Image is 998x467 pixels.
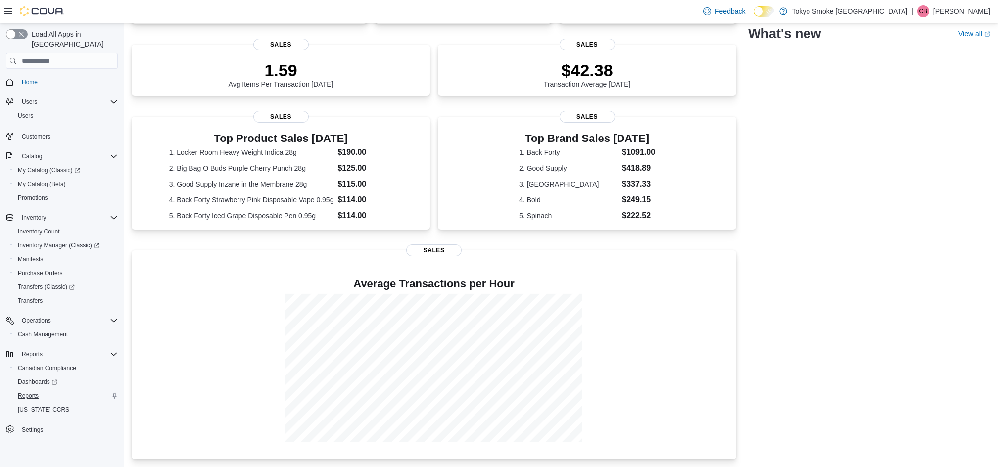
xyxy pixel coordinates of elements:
[14,328,72,340] a: Cash Management
[984,31,990,37] svg: External link
[18,131,54,142] a: Customers
[2,95,122,109] button: Users
[519,163,618,173] dt: 2. Good Supply
[140,278,728,290] h4: Average Transactions per Hour
[10,403,122,417] button: [US_STATE] CCRS
[18,96,118,108] span: Users
[14,192,52,204] a: Promotions
[14,164,118,176] span: My Catalog (Classic)
[22,214,46,222] span: Inventory
[18,297,43,305] span: Transfers
[18,76,118,88] span: Home
[169,179,334,189] dt: 3. Good Supply Inzane in the Membrane 28g
[10,252,122,266] button: Manifests
[544,60,631,80] p: $42.38
[919,5,928,17] span: CB
[14,178,70,190] a: My Catalog (Beta)
[406,244,462,256] span: Sales
[229,60,333,80] p: 1.59
[622,210,655,222] dd: $222.52
[18,378,57,386] span: Dashboards
[14,404,118,416] span: Washington CCRS
[10,225,122,238] button: Inventory Count
[18,112,33,120] span: Users
[958,30,990,38] a: View allExternal link
[14,164,84,176] a: My Catalog (Classic)
[622,194,655,206] dd: $249.15
[18,255,43,263] span: Manifests
[18,424,47,436] a: Settings
[169,133,393,144] h3: Top Product Sales [DATE]
[14,281,79,293] a: Transfers (Classic)
[10,361,122,375] button: Canadian Compliance
[337,162,392,174] dd: $125.00
[14,376,61,388] a: Dashboards
[14,267,67,279] a: Purchase Orders
[22,317,51,325] span: Operations
[18,269,63,277] span: Purchase Orders
[18,150,46,162] button: Catalog
[10,191,122,205] button: Promotions
[792,5,908,17] p: Tokyo Smoke [GEOGRAPHIC_DATA]
[169,147,334,157] dt: 1. Locker Room Heavy Weight Indica 28g
[14,253,118,265] span: Manifests
[18,330,68,338] span: Cash Management
[14,226,118,237] span: Inventory Count
[18,130,118,142] span: Customers
[544,60,631,88] div: Transaction Average [DATE]
[18,96,41,108] button: Users
[28,29,118,49] span: Load All Apps in [GEOGRAPHIC_DATA]
[622,146,655,158] dd: $1091.00
[18,392,39,400] span: Reports
[18,348,47,360] button: Reports
[10,375,122,389] a: Dashboards
[14,226,64,237] a: Inventory Count
[10,294,122,308] button: Transfers
[14,295,47,307] a: Transfers
[2,149,122,163] button: Catalog
[560,39,615,50] span: Sales
[622,178,655,190] dd: $337.33
[754,6,774,17] input: Dark Mode
[10,177,122,191] button: My Catalog (Beta)
[20,6,64,16] img: Cova
[253,39,309,50] span: Sales
[2,314,122,327] button: Operations
[18,315,55,327] button: Operations
[14,267,118,279] span: Purchase Orders
[18,406,69,414] span: [US_STATE] CCRS
[253,111,309,123] span: Sales
[519,211,618,221] dt: 5. Spinach
[14,192,118,204] span: Promotions
[6,71,118,463] nav: Complex example
[748,26,821,42] h2: What's new
[337,194,392,206] dd: $114.00
[22,98,37,106] span: Users
[18,283,75,291] span: Transfers (Classic)
[2,422,122,437] button: Settings
[14,362,80,374] a: Canadian Compliance
[22,152,42,160] span: Catalog
[22,133,50,140] span: Customers
[2,211,122,225] button: Inventory
[18,423,118,436] span: Settings
[18,228,60,235] span: Inventory Count
[14,328,118,340] span: Cash Management
[18,212,50,224] button: Inventory
[10,280,122,294] a: Transfers (Classic)
[18,194,48,202] span: Promotions
[14,362,118,374] span: Canadian Compliance
[2,75,122,89] button: Home
[14,390,43,402] a: Reports
[22,426,43,434] span: Settings
[14,178,118,190] span: My Catalog (Beta)
[560,111,615,123] span: Sales
[229,60,333,88] div: Avg Items Per Transaction [DATE]
[14,295,118,307] span: Transfers
[169,195,334,205] dt: 4. Back Forty Strawberry Pink Disposable Vape 0.95g
[14,390,118,402] span: Reports
[169,163,334,173] dt: 2. Big Bag O Buds Purple Cherry Punch 28g
[10,238,122,252] a: Inventory Manager (Classic)
[337,210,392,222] dd: $114.00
